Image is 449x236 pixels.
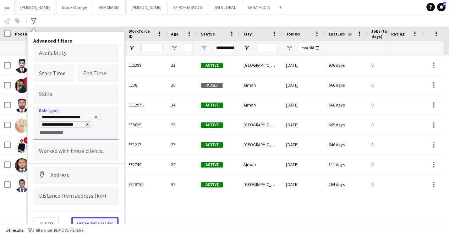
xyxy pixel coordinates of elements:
div: [DATE] [282,95,324,115]
span: Photo [15,31,27,37]
div: EE5629 [124,115,167,135]
button: [PERSON_NAME] [126,0,168,14]
div: 27 [167,135,197,154]
div: 0 [367,175,413,194]
span: Paused [201,83,223,88]
div: [DATE] [282,115,324,135]
input: Age Filter Input [184,44,192,52]
div: 57 [167,175,197,194]
div: 665 days [324,115,367,135]
button: Open Filter Menu [201,45,207,51]
div: 0 [367,135,413,154]
span: ! [23,77,31,84]
div: EE38 [124,75,167,95]
div: 34 [167,95,197,115]
div: EE1217 [124,135,167,154]
div: 30 [167,75,197,95]
img: Thariq Muhammad Riaz [15,158,29,172]
button: RAMARABIA [93,0,126,14]
input: Workforce ID Filter Input [141,44,163,52]
div: 32 [167,55,197,75]
button: SANA MEDIA [242,0,276,14]
div: EE19750 [124,175,167,194]
span: Rating [391,31,405,37]
span: First Name [50,31,72,37]
img: Osama Muhammad [15,119,29,133]
input: Type to search skills... [39,91,113,98]
div: [DATE] [282,135,324,154]
div: Ajman [239,95,282,115]
h4: Advanced filters [33,38,119,44]
div: [DATE] [282,155,324,174]
div: 0 [367,115,413,135]
div: EE2749 [124,155,167,174]
div: Operations Coordinator [42,115,98,121]
div: 936 days [324,55,367,75]
button: Black Orange [56,0,93,14]
div: 29 [167,155,197,174]
span: Last job [329,31,345,37]
div: EE12975 [124,95,167,115]
delete-icon: Remove tag [92,115,98,121]
div: [GEOGRAPHIC_DATA] [239,55,282,75]
img: Mariyam Muhammad Hamit [15,138,29,153]
img: Abuzar Muhammad younas [15,99,29,113]
input: City Filter Input [256,44,278,52]
button: Open Filter Menu [128,45,135,51]
div: [GEOGRAPHIC_DATA] [239,175,282,194]
button: JWI GLOBAL [208,0,242,14]
input: Type to search clients... [39,148,113,155]
div: 0 [367,95,413,115]
div: Ajman [239,155,282,174]
span: 6 [443,2,446,6]
div: 25 [167,115,197,135]
span: Active [201,63,223,68]
div: [GEOGRAPHIC_DATA] [239,135,282,154]
span: Active [201,162,223,168]
img: Ignatious Muhammad [15,178,29,192]
span: Joined [286,31,300,37]
span: ! [23,137,31,144]
div: [DATE] [282,75,324,95]
div: 666 days [324,75,367,95]
div: Ajman [239,75,282,95]
span: Active [201,103,223,108]
div: 311 days [324,155,367,174]
div: EE5399 [124,55,167,75]
div: 646 days [324,135,367,154]
input: Joined Filter Input [299,44,320,52]
delete-icon: Remove tag [84,122,89,128]
button: [PERSON_NAME] [15,0,56,14]
div: 0 [367,155,413,174]
span: Active [201,142,223,148]
div: 264 days [324,175,367,194]
div: [GEOGRAPHIC_DATA] [239,115,282,135]
span: Active [201,122,223,128]
div: 0 [367,55,413,75]
img: Abdullah Muhammad [15,79,29,93]
span: Status [201,31,215,37]
div: 666 days [324,95,367,115]
span: Active [201,182,223,187]
img: Hassan Muhammad [15,59,29,73]
span: Age [171,31,179,37]
button: SPIRO-HABOOB [168,0,208,14]
button: Open Filter Menu [171,45,177,51]
input: + Role type [39,130,69,136]
div: 0 [367,75,413,95]
a: 6 [437,3,445,11]
div: [DATE] [282,175,324,194]
div: [DATE] [282,55,324,75]
span: Workforce ID [128,28,154,39]
button: Open Filter Menu [243,45,250,51]
div: Operations Manager [42,122,89,128]
span: Jobs (last 90 days) [371,28,400,39]
app-action-btn: Advanced filters [29,17,38,25]
span: Last Name [89,31,110,37]
span: City [243,31,252,37]
button: Open Filter Menu [286,45,292,51]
